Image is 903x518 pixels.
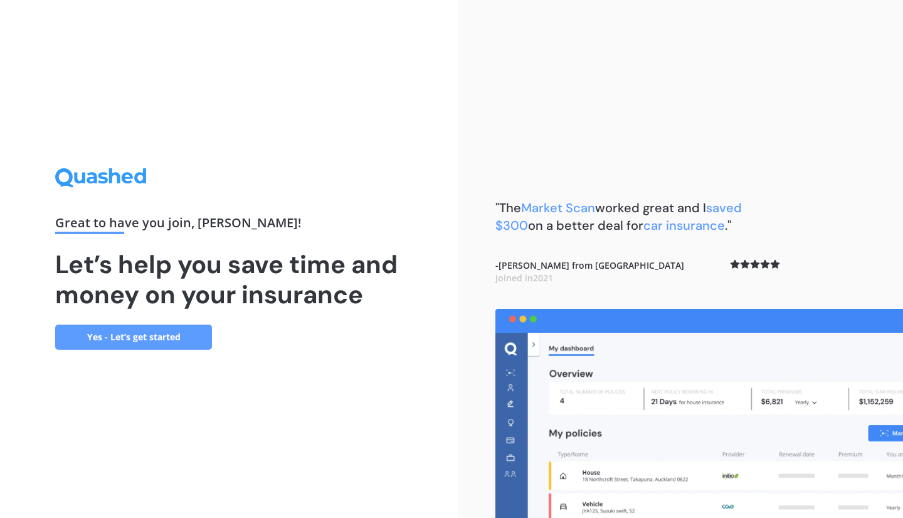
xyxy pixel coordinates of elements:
b: "The worked great and I on a better deal for ." [495,200,742,234]
a: Yes - Let’s get started [55,325,212,350]
span: Joined in 2021 [495,272,553,284]
div: Great to have you join , [PERSON_NAME] ! [55,217,403,234]
b: - [PERSON_NAME] from [GEOGRAPHIC_DATA] [495,259,684,284]
h1: Let’s help you save time and money on your insurance [55,249,403,310]
img: dashboard.webp [495,309,903,518]
span: Market Scan [521,200,595,216]
span: saved $300 [495,200,742,234]
span: car insurance [643,217,725,234]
